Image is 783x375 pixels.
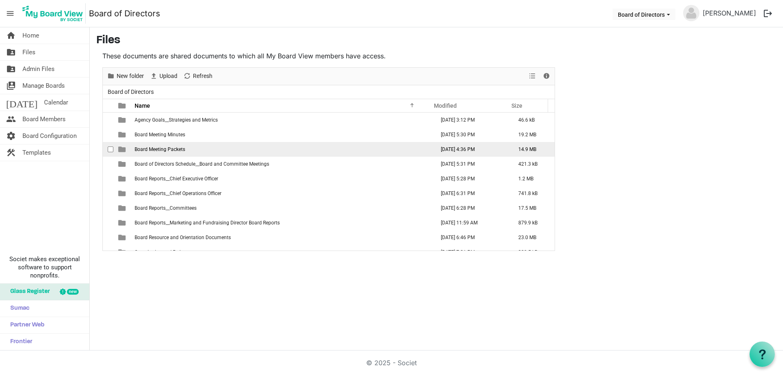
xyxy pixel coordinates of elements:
h3: Files [96,34,776,48]
td: 46.6 kB is template cell column header Size [510,113,555,127]
span: switch_account [6,78,16,94]
td: is template cell column header type [113,113,132,127]
div: New folder [104,68,147,85]
span: New folder [116,71,145,81]
td: is template cell column header type [113,245,132,260]
span: folder_shared [6,61,16,77]
span: Size [511,102,522,109]
td: Agency Goals__Strategies and Metrics is template cell column header Name [132,113,432,127]
span: Board Resource and Orientation Documents [135,235,231,240]
img: no-profile-picture.svg [683,5,699,21]
td: Board Reports__Committees is template cell column header Name [132,201,432,215]
span: Board of Directors [106,87,155,97]
span: people [6,111,16,127]
td: is template cell column header type [113,171,132,186]
span: Board Configuration [22,128,77,144]
span: Files [22,44,35,60]
td: 741.8 kB is template cell column header Size [510,186,555,201]
td: September 16, 2025 5:31 PM column header Modified [432,157,510,171]
td: Board Reports__Chief Operations Officer is template cell column header Name [132,186,432,201]
td: Board Reports__Chief Executive Officer is template cell column header Name [132,171,432,186]
a: Board of Directors [89,5,160,22]
td: is template cell column header type [113,127,132,142]
td: is template cell column header type [113,215,132,230]
div: new [67,289,79,295]
span: Admin Files [22,61,55,77]
span: Agency Goals__Strategies and Metrics [135,117,218,123]
div: View [526,68,540,85]
a: © 2025 - Societ [366,359,417,367]
button: Details [541,71,552,81]
span: [DATE] [6,94,38,111]
span: Upload [159,71,178,81]
td: 14.9 MB is template cell column header Size [510,142,555,157]
td: checkbox [103,142,113,157]
span: Modified [434,102,457,109]
td: 19.2 MB is template cell column header Size [510,127,555,142]
td: Constitution and By-Laws is template cell column header Name [132,245,432,260]
td: 380.5 kB is template cell column header Size [510,245,555,260]
div: Details [540,68,553,85]
td: checkbox [103,157,113,171]
td: checkbox [103,245,113,260]
a: [PERSON_NAME] [699,5,759,21]
span: Board Reports__Marketing and Fundraising Director Board Reports [135,220,280,226]
td: 421.3 kB is template cell column header Size [510,157,555,171]
td: Board Reports__Marketing and Fundraising Director Board Reports is template cell column header Name [132,215,432,230]
span: Manage Boards [22,78,65,94]
button: Board of Directors dropdownbutton [613,9,675,20]
td: checkbox [103,127,113,142]
td: September 16, 2025 6:46 PM column header Modified [432,230,510,245]
td: 23.0 MB is template cell column header Size [510,230,555,245]
span: Name [135,102,150,109]
td: 1.2 MB is template cell column header Size [510,171,555,186]
span: Board Reports__Chief Operations Officer [135,191,221,196]
span: Refresh [192,71,213,81]
td: June 27, 2025 11:59 AM column header Modified [432,215,510,230]
span: Templates [22,144,51,161]
button: Refresh [182,71,214,81]
span: Board Meeting Packets [135,146,185,152]
td: is template cell column header type [113,186,132,201]
button: New folder [106,71,146,81]
td: checkbox [103,215,113,230]
span: Constitution and By-Laws [135,249,191,255]
div: Refresh [180,68,215,85]
a: My Board View Logo [20,3,89,24]
td: September 17, 2025 6:28 PM column header Modified [432,201,510,215]
td: checkbox [103,230,113,245]
td: Board Meeting Minutes is template cell column header Name [132,127,432,142]
button: View dropdownbutton [527,71,537,81]
td: 879.9 kB is template cell column header Size [510,215,555,230]
td: Board Meeting Packets is template cell column header Name [132,142,432,157]
span: Board Reports__Chief Executive Officer [135,176,218,182]
td: is template cell column header type [113,201,132,215]
td: September 17, 2025 6:31 PM column header Modified [432,186,510,201]
span: Board Members [22,111,66,127]
span: menu [2,6,18,21]
span: folder_shared [6,44,16,60]
button: logout [759,5,776,22]
span: Partner Web [6,317,44,333]
td: Board Resource and Orientation Documents is template cell column header Name [132,230,432,245]
td: September 16, 2025 5:30 PM column header Modified [432,127,510,142]
div: Upload [147,68,180,85]
span: Board Meeting Minutes [135,132,185,138]
span: Glass Register [6,284,50,300]
span: construction [6,144,16,161]
span: Board Reports__Committees [135,205,197,211]
p: These documents are shared documents to which all My Board View members have access. [102,51,555,61]
span: home [6,27,16,44]
span: Sumac [6,300,29,317]
img: My Board View Logo [20,3,86,24]
td: September 17, 2025 3:12 PM column header Modified [432,113,510,127]
span: Frontier [6,334,32,350]
span: settings [6,128,16,144]
td: checkbox [103,113,113,127]
span: Home [22,27,39,44]
td: June 30, 2025 7:31 PM column header Modified [432,245,510,260]
span: Societ makes exceptional software to support nonprofits. [4,255,86,280]
td: checkbox [103,186,113,201]
td: checkbox [103,171,113,186]
span: Calendar [44,94,68,111]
